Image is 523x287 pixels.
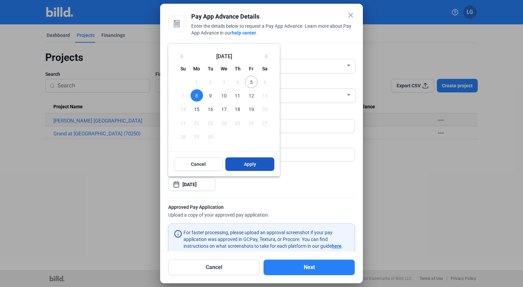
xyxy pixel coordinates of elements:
[177,116,189,129] span: 21
[176,102,190,116] button: September 14, 2025
[191,103,203,115] span: 15
[262,52,270,60] mat-icon: keyboard_arrow_right
[177,130,189,142] span: 28
[244,161,256,168] span: Apply
[218,116,230,129] span: 24
[177,89,189,102] span: 7
[244,89,258,102] button: September 12, 2025
[191,76,203,88] span: 1
[231,89,244,102] span: 11
[258,89,272,102] button: September 13, 2025
[190,102,203,116] button: September 15, 2025
[231,103,244,115] span: 18
[190,130,203,143] button: September 29, 2025
[231,116,244,129] button: September 25, 2025
[204,130,217,143] button: September 30, 2025
[249,66,253,71] span: Fr
[191,161,206,168] span: Cancel
[217,116,231,129] button: September 24, 2025
[217,89,231,102] button: September 10, 2025
[204,76,217,88] span: 2
[244,116,258,129] button: September 26, 2025
[178,52,186,60] mat-icon: keyboard_arrow_left
[204,89,217,102] button: September 9, 2025
[245,76,257,88] span: 5
[218,76,230,88] span: 3
[176,89,190,102] button: September 7, 2025
[176,130,190,143] button: September 28, 2025
[176,116,190,129] button: September 21, 2025
[244,102,258,116] button: September 19, 2025
[245,89,257,102] span: 12
[259,103,271,115] span: 20
[221,66,227,71] span: We
[204,103,217,115] span: 16
[204,116,217,129] button: September 23, 2025
[208,66,213,71] span: Tu
[235,66,241,71] span: Th
[262,66,268,71] span: Sa
[191,130,203,142] span: 29
[259,116,271,129] span: 27
[259,76,271,88] span: 6
[245,116,257,129] span: 26
[218,89,230,102] span: 10
[204,102,217,116] button: September 16, 2025
[204,75,217,89] button: September 2, 2025
[190,75,203,89] button: September 1, 2025
[217,102,231,116] button: September 17, 2025
[258,75,272,89] button: September 6, 2025
[231,76,244,88] span: 4
[190,89,203,102] button: September 8, 2025
[258,116,272,129] button: September 27, 2025
[204,116,217,129] span: 23
[218,103,230,115] span: 17
[225,157,274,171] button: Apply
[174,157,223,171] button: Cancel
[231,116,244,129] span: 25
[204,89,217,102] span: 9
[190,116,203,129] button: September 22, 2025
[258,102,272,116] button: September 20, 2025
[189,53,259,59] span: [DATE]
[191,116,203,129] span: 22
[177,103,189,115] span: 14
[217,75,231,89] button: September 3, 2025
[245,103,257,115] span: 19
[180,66,186,71] span: Su
[204,130,217,142] span: 30
[231,102,244,116] button: September 18, 2025
[244,75,258,89] button: September 5, 2025
[193,66,200,71] span: Mo
[231,89,244,102] button: September 11, 2025
[231,75,244,89] button: September 4, 2025
[259,89,271,102] span: 13
[191,89,203,102] span: 8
